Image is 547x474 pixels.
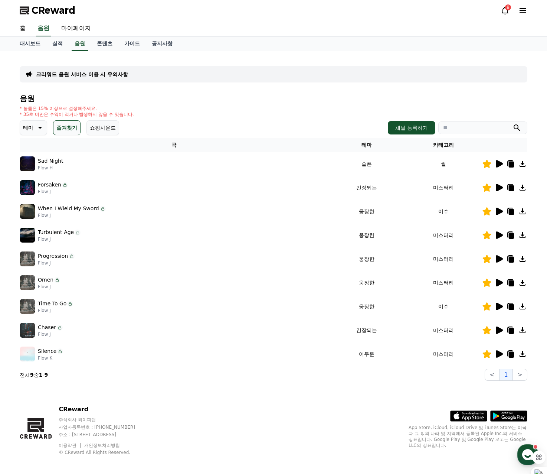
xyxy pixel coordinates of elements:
[38,324,56,331] p: Chaser
[328,138,405,152] th: 테마
[328,199,405,223] td: 웅장한
[328,247,405,271] td: 웅장한
[115,247,124,253] span: 설정
[405,138,482,152] th: 카테고리
[96,236,143,254] a: 설정
[38,355,63,361] p: Flow K
[20,120,47,135] button: 테마
[59,443,82,448] a: 이용약관
[388,121,435,134] button: 채널 등록하기
[20,111,134,117] p: * 35초 미만은 수익이 적거나 발생하지 않을 수 있습니다.
[405,318,482,342] td: 미스터리
[38,212,106,218] p: Flow J
[20,347,35,361] img: music
[499,369,512,381] button: 1
[20,251,35,266] img: music
[38,276,53,284] p: Omen
[30,372,34,378] strong: 9
[405,342,482,366] td: 미스터리
[405,223,482,247] td: 미스터리
[405,295,482,318] td: 이슈
[59,432,149,438] p: 주소 : [STREET_ADDRESS]
[38,300,66,308] p: Time To Go
[53,120,81,135] button: 즐겨찾기
[86,120,119,135] button: 쇼핑사운드
[38,181,61,189] p: Forsaken
[32,4,75,16] span: CReward
[49,236,96,254] a: 대화
[20,204,35,219] img: music
[20,323,35,338] img: music
[38,347,56,355] p: Silence
[20,94,527,103] h4: 음원
[23,123,33,133] p: 테마
[38,157,63,165] p: Sad Night
[38,236,81,242] p: Flow J
[68,247,77,253] span: 대화
[405,176,482,199] td: 미스터리
[20,4,75,16] a: CReward
[118,37,146,51] a: 가이드
[72,37,88,51] a: 음원
[59,424,149,430] p: 사업자등록번호 : [PHONE_NUMBER]
[59,405,149,414] p: CReward
[405,271,482,295] td: 미스터리
[405,247,482,271] td: 미스터리
[501,6,510,15] a: 8
[91,37,118,51] a: 콘텐츠
[14,21,32,36] a: 홈
[20,180,35,195] img: music
[46,37,69,51] a: 실적
[505,4,511,10] div: 8
[38,252,68,260] p: Progression
[20,156,35,171] img: music
[23,247,28,253] span: 홈
[328,223,405,247] td: 웅장한
[409,425,527,448] p: App Store, iCloud, iCloud Drive 및 iTunes Store는 미국과 그 밖의 나라 및 지역에서 등록된 Apple Inc.의 서비스 상표입니다. Goo...
[328,176,405,199] td: 긴장되는
[20,228,35,243] img: music
[328,152,405,176] td: 슬픈
[405,152,482,176] td: 썰
[38,260,75,266] p: Flow J
[36,71,128,78] a: 크리워드 음원 서비스 이용 시 유의사항
[38,189,68,195] p: Flow J
[328,271,405,295] td: 웅장한
[20,275,35,290] img: music
[84,443,120,448] a: 개인정보처리방침
[55,21,97,36] a: 마이페이지
[36,21,51,36] a: 음원
[20,138,328,152] th: 곡
[59,417,149,423] p: 주식회사 와이피랩
[59,449,149,455] p: © CReward All Rights Reserved.
[38,284,60,290] p: Flow J
[38,205,99,212] p: When I Wield My Sword
[38,331,63,337] p: Flow J
[20,105,134,111] p: * 볼륨은 15% 이상으로 설정해주세요.
[513,369,527,381] button: >
[2,236,49,254] a: 홈
[14,37,46,51] a: 대시보드
[328,318,405,342] td: 긴장되는
[328,342,405,366] td: 어두운
[328,295,405,318] td: 웅장한
[485,369,499,381] button: <
[39,372,43,378] strong: 1
[38,165,63,171] p: Flow H
[146,37,178,51] a: 공지사항
[20,371,48,379] p: 전체 중 -
[405,199,482,223] td: 이슈
[20,299,35,314] img: music
[38,308,73,314] p: Flow J
[38,228,74,236] p: Turbulent Age
[45,372,48,378] strong: 9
